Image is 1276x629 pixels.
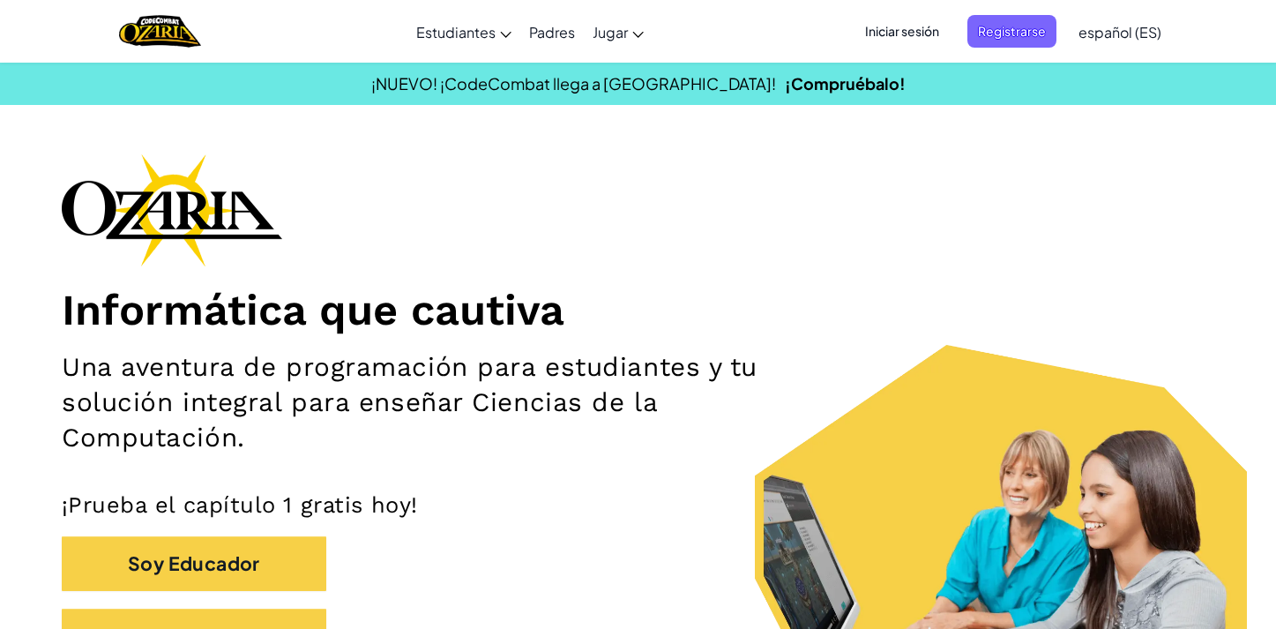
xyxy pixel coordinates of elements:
span: Jugar [593,23,628,41]
button: Iniciar sesión [854,15,950,48]
a: Estudiantes [407,8,520,56]
h1: Informática que cautiva [62,284,1214,336]
a: ¡Compruébalo! [785,73,906,94]
span: español (ES) [1078,23,1161,41]
h2: Una aventura de programación para estudiantes y tu solución integral para enseñar Ciencias de la ... [62,349,834,456]
span: Estudiantes [416,23,496,41]
a: Padres [520,8,584,56]
a: español (ES) [1070,8,1170,56]
a: Ozaria by CodeCombat logo [119,13,201,49]
img: Ozaria branding logo [62,154,282,266]
p: ¡Prueba el capítulo 1 gratis hoy! [62,491,1214,520]
a: Jugar [584,8,653,56]
span: ¡NUEVO! ¡CodeCombat llega a [GEOGRAPHIC_DATA]! [371,73,776,94]
img: Home [119,13,201,49]
button: Soy Educador [62,536,326,591]
button: Registrarse [967,15,1056,48]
